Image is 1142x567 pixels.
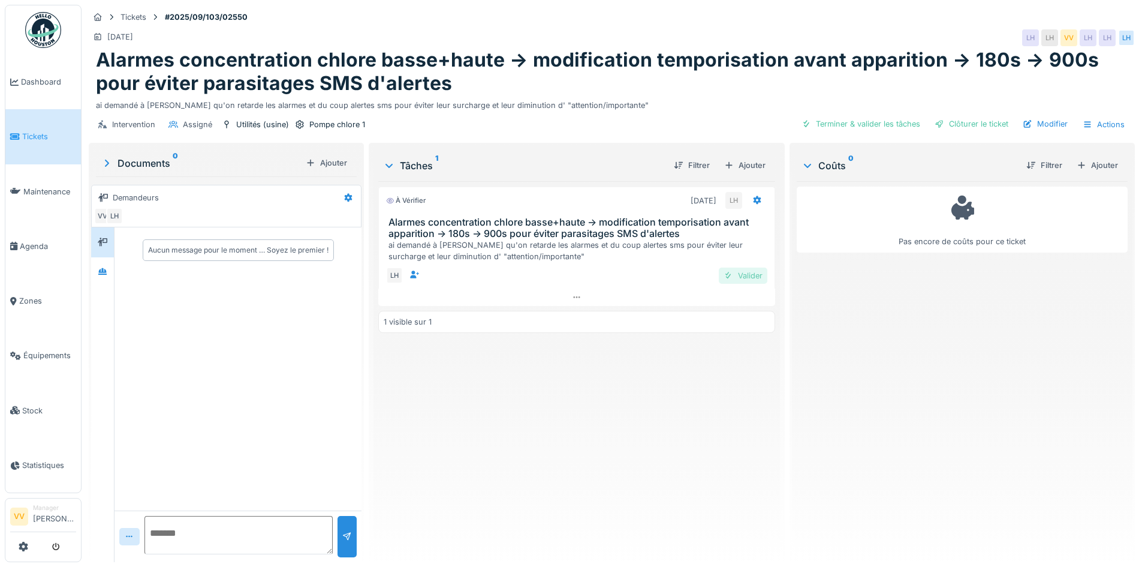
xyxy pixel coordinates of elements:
[160,11,252,23] strong: #2025/09/103/02550
[5,383,81,438] a: Stock
[725,192,742,209] div: LH
[383,158,664,173] div: Tâches
[1077,116,1130,133] div: Actions
[1080,29,1096,46] div: LH
[801,158,1017,173] div: Coûts
[173,156,178,170] sup: 0
[106,208,123,224] div: LH
[112,119,155,130] div: Intervention
[386,196,426,206] div: À vérifier
[1118,29,1135,46] div: LH
[719,157,770,173] div: Ajouter
[96,95,1128,111] div: ai demandé à [PERSON_NAME] qu'on retarde les alarmes et du coup alertes sms pour éviter leur surc...
[19,295,76,307] span: Zones
[20,241,76,252] span: Agenda
[23,350,76,361] span: Équipements
[113,192,159,203] div: Demandeurs
[1041,29,1058,46] div: LH
[96,49,1128,95] h1: Alarmes concentration chlore basse+haute -> modification temporisation avant apparition -> 180s -...
[435,158,438,173] sup: 1
[120,11,146,23] div: Tickets
[384,316,432,328] div: 1 visible sur 1
[797,116,925,132] div: Terminer & valider les tâches
[148,245,329,256] div: Aucun message pour le moment … Soyez le premier !
[23,186,76,197] span: Maintenance
[33,503,76,512] div: Manager
[236,119,289,130] div: Utilités (usine)
[22,405,76,416] span: Stock
[94,208,111,224] div: VV
[5,274,81,328] a: Zones
[25,12,61,48] img: Badge_color-CXgf-gQk.svg
[309,119,365,130] div: Pompe chlore 1
[301,155,352,171] div: Ajouter
[10,503,76,532] a: VV Manager[PERSON_NAME]
[719,268,767,284] div: Valider
[1060,29,1077,46] div: VV
[1099,29,1116,46] div: LH
[5,438,81,493] a: Statistiques
[5,55,81,109] a: Dashboard
[388,239,769,262] div: ai demandé à [PERSON_NAME] qu'on retarde les alarmes et du coup alertes sms pour éviter leur surc...
[804,192,1120,248] div: Pas encore de coûts pour ce ticket
[5,164,81,219] a: Maintenance
[5,219,81,274] a: Agenda
[10,508,28,526] li: VV
[691,195,716,206] div: [DATE]
[1022,29,1039,46] div: LH
[1072,157,1123,173] div: Ajouter
[22,131,76,142] span: Tickets
[5,328,81,383] a: Équipements
[1018,116,1072,132] div: Modifier
[386,267,403,284] div: LH
[388,217,769,239] h3: Alarmes concentration chlore basse+haute -> modification temporisation avant apparition -> 180s -...
[107,31,133,43] div: [DATE]
[669,157,715,173] div: Filtrer
[21,76,76,88] span: Dashboard
[33,503,76,529] li: [PERSON_NAME]
[5,109,81,164] a: Tickets
[1022,157,1067,173] div: Filtrer
[101,156,301,170] div: Documents
[930,116,1013,132] div: Clôturer le ticket
[848,158,854,173] sup: 0
[183,119,212,130] div: Assigné
[22,460,76,471] span: Statistiques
